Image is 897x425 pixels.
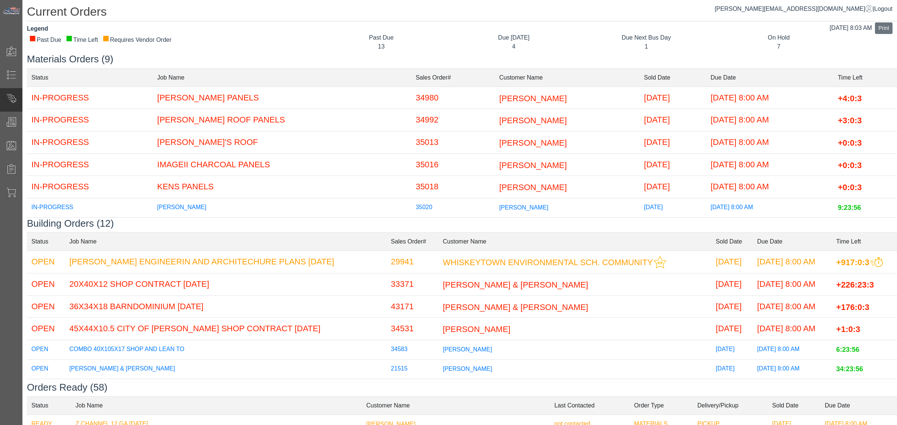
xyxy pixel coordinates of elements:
[639,153,706,176] td: [DATE]
[870,257,883,267] img: This order should be prioritized
[153,87,411,109] td: [PERSON_NAME] PANELS
[639,176,706,198] td: [DATE]
[753,273,832,295] td: [DATE] 8:00 AM
[711,251,753,273] td: [DATE]
[386,273,438,295] td: 33371
[453,42,574,51] div: 4
[753,318,832,340] td: [DATE] 8:00 AM
[836,257,869,267] span: +917:0:3
[411,109,495,131] td: 34992
[27,4,897,21] h1: Current Orders
[153,109,411,131] td: [PERSON_NAME] ROOF PANELS
[693,396,768,415] td: Delivery/Pickup
[411,153,495,176] td: 35016
[753,232,832,251] td: Due Date
[706,87,833,109] td: [DATE] 8:00 AM
[2,7,21,15] img: Metals Direct Inc Logo
[586,42,707,51] div: 1
[443,302,588,311] span: [PERSON_NAME] & [PERSON_NAME]
[27,25,48,32] strong: Legend
[706,198,833,218] td: [DATE] 8:00 AM
[321,42,442,51] div: 13
[321,33,442,42] div: Past Due
[27,360,65,379] td: OPEN
[386,251,438,273] td: 29941
[715,6,873,12] a: [PERSON_NAME][EMAIL_ADDRESS][DOMAIN_NAME]
[27,251,65,273] td: OPEN
[27,340,65,360] td: OPEN
[411,68,495,87] td: Sales Order#
[65,295,386,318] td: 36X34X18 BARNDOMINIUM [DATE]
[711,232,753,251] td: Sold Date
[27,382,897,393] h3: Orders Ready (58)
[27,273,65,295] td: OPEN
[411,176,495,198] td: 35018
[711,340,753,360] td: [DATE]
[836,280,874,289] span: +226:23:3
[443,325,511,334] span: [PERSON_NAME]
[27,232,65,251] td: Status
[27,131,153,153] td: IN-PROGRESS
[706,131,833,153] td: [DATE] 8:00 AM
[153,153,411,176] td: IMAGEII CHARCOAL PANELS
[386,318,438,340] td: 34531
[499,116,567,125] span: [PERSON_NAME]
[27,218,897,229] h3: Building Orders (12)
[443,346,492,353] span: [PERSON_NAME]
[386,340,438,360] td: 34583
[27,87,153,109] td: IN-PROGRESS
[65,340,386,360] td: COMBO 40X105X17 SHOP AND LEAN TO
[711,360,753,379] td: [DATE]
[386,360,438,379] td: 21515
[66,35,98,44] div: Time Left
[386,379,438,401] td: 34801
[65,360,386,379] td: [PERSON_NAME] & [PERSON_NAME]
[65,273,386,295] td: 20X40X12 SHOP CONTRACT [DATE]
[753,340,832,360] td: [DATE] 8:00 AM
[753,379,832,401] td: [DATE] 8:00 AM
[153,198,411,218] td: [PERSON_NAME]
[27,198,153,218] td: IN-PROGRESS
[838,93,862,103] span: +4:0:3
[71,396,362,415] td: Job Name
[102,35,109,41] div: ■
[838,204,861,211] span: 9:23:56
[102,35,172,44] div: Requires Vendor Order
[711,295,753,318] td: [DATE]
[66,35,73,41] div: ■
[27,68,153,87] td: Status
[443,366,492,372] span: [PERSON_NAME]
[153,68,411,87] td: Job Name
[27,318,65,340] td: OPEN
[495,68,639,87] td: Customer Name
[706,153,833,176] td: [DATE] 8:00 AM
[550,396,629,415] td: Last Contacted
[65,318,386,340] td: 45X44X10.5 CITY OF [PERSON_NAME] SHOP CONTRACT [DATE]
[753,295,832,318] td: [DATE] 8:00 AM
[453,33,574,42] div: Due [DATE]
[27,153,153,176] td: IN-PROGRESS
[836,302,869,311] span: +176:0:3
[27,295,65,318] td: OPEN
[27,379,65,401] td: OPEN
[654,256,666,269] img: This customer should be prioritized
[753,360,832,379] td: [DATE] 8:00 AM
[639,109,706,131] td: [DATE]
[499,138,567,148] span: [PERSON_NAME]
[27,109,153,131] td: IN-PROGRESS
[443,280,588,289] span: [PERSON_NAME] & [PERSON_NAME]
[715,4,893,13] div: |
[836,346,859,353] span: 6:23:56
[27,176,153,198] td: IN-PROGRESS
[768,396,820,415] td: Sold Date
[386,232,438,251] td: Sales Order#
[65,232,386,251] td: Job Name
[833,68,897,87] td: Time Left
[29,35,61,44] div: Past Due
[438,232,711,251] td: Customer Name
[718,42,839,51] div: 7
[711,379,753,401] td: [DATE]
[29,35,36,41] div: ■
[639,131,706,153] td: [DATE]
